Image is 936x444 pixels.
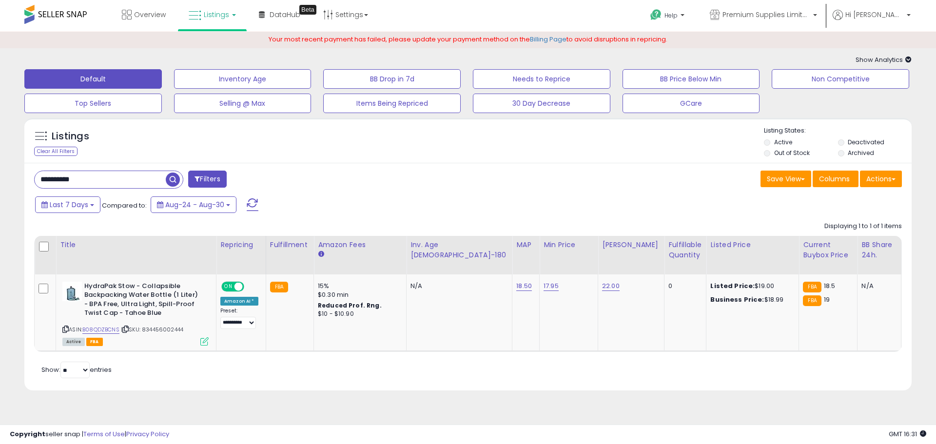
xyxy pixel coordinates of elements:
[126,429,169,439] a: Privacy Policy
[82,326,119,334] a: B08QDZBCNS
[845,10,904,19] span: Hi [PERSON_NAME]
[668,282,699,290] div: 0
[760,171,811,187] button: Save View
[623,69,760,89] button: BB Price Below Min
[803,282,821,292] small: FBA
[323,94,461,113] button: Items Being Repriced
[861,240,897,260] div: BB Share 24h.
[710,295,764,304] b: Business Price:
[473,94,610,113] button: 30 Day Decrease
[772,69,909,89] button: Non Competitive
[83,429,125,439] a: Terms of Use
[243,282,258,290] span: OFF
[643,1,694,32] a: Help
[774,138,792,146] label: Active
[62,282,82,301] img: 31DBkBVkWWL._SL40_.jpg
[220,240,262,250] div: Repricing
[318,282,399,290] div: 15%
[722,10,810,19] span: Premium Supplies Limited
[323,69,461,89] button: BB Drop in 7d
[824,281,836,290] span: 18.5
[819,174,850,184] span: Columns
[62,338,85,346] span: All listings currently available for purchase on Amazon
[318,290,399,299] div: $0.30 min
[650,9,662,21] i: Get Help
[544,240,594,250] div: Min Price
[861,282,894,290] div: N/A
[544,281,559,291] a: 17.95
[813,171,858,187] button: Columns
[299,5,316,15] div: Tooltip anchor
[803,295,821,306] small: FBA
[860,171,902,187] button: Actions
[86,338,103,346] span: FBA
[270,10,300,19] span: DataHub
[530,35,566,44] a: Billing Page
[473,69,610,89] button: Needs to Reprice
[222,282,234,290] span: ON
[165,200,224,210] span: Aug-24 - Aug-30
[710,240,795,250] div: Listed Price
[50,200,88,210] span: Last 7 Days
[84,282,203,320] b: HydraPak Stow - Collapsible Backpacking Water Bottle (1 Liter) - BPA Free, Ultra Light, Spill-Pro...
[174,94,312,113] button: Selling @ Max
[270,282,288,292] small: FBA
[824,222,902,231] div: Displaying 1 to 1 of 1 items
[318,240,402,250] div: Amazon Fees
[410,240,508,260] div: Inv. Age [DEMOGRAPHIC_DATA]-180
[516,281,532,291] a: 18.50
[764,126,911,135] p: Listing States:
[220,308,258,329] div: Preset:
[151,196,236,213] button: Aug-24 - Aug-30
[220,297,258,306] div: Amazon AI *
[710,295,791,304] div: $18.99
[188,171,226,188] button: Filters
[664,11,678,19] span: Help
[35,196,100,213] button: Last 7 Days
[24,94,162,113] button: Top Sellers
[60,240,212,250] div: Title
[668,240,702,260] div: Fulfillable Quantity
[710,282,791,290] div: $19.00
[602,240,660,250] div: [PERSON_NAME]
[318,301,382,309] b: Reduced Prof. Rng.
[34,147,78,156] div: Clear All Filters
[318,310,399,318] div: $10 - $10.90
[710,281,755,290] b: Listed Price:
[889,429,926,439] span: 2025-09-7 16:31 GMT
[204,10,229,19] span: Listings
[121,326,183,333] span: | SKU: 834456002444
[269,35,667,44] span: Your most recent payment has failed, please update your payment method on the to avoid disruption...
[318,250,324,259] small: Amazon Fees.
[774,149,810,157] label: Out of Stock
[848,149,874,157] label: Archived
[52,130,89,143] h5: Listings
[856,55,912,64] span: Show Analytics
[623,94,760,113] button: GCare
[41,365,112,374] span: Show: entries
[134,10,166,19] span: Overview
[410,282,505,290] div: N/A
[174,69,312,89] button: Inventory Age
[824,295,830,304] span: 19
[62,282,209,345] div: ASIN:
[848,138,884,146] label: Deactivated
[24,69,162,89] button: Default
[10,430,169,439] div: seller snap | |
[516,240,535,250] div: MAP
[270,240,310,250] div: Fulfillment
[602,281,620,291] a: 22.00
[102,201,147,210] span: Compared to:
[10,429,45,439] strong: Copyright
[803,240,853,260] div: Current Buybox Price
[833,10,911,32] a: Hi [PERSON_NAME]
